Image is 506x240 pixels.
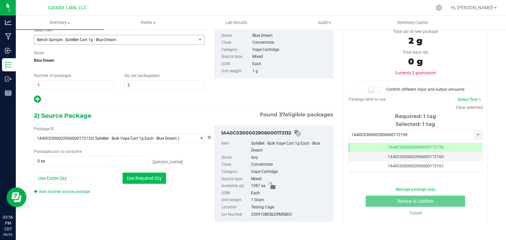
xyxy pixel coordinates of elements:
div: SafeBet - Bulk Vape Cart 1g Each - Blue Dream [251,140,330,154]
label: UOM [221,190,250,197]
span: Confirm different input and output amounts [386,87,464,92]
a: Clear selected [456,105,483,110]
button: Use Entire Qty [34,173,71,184]
label: Strain [34,50,44,56]
a: Inventory Counts [369,16,457,30]
span: 1A40C0300002906000172132 [37,136,93,141]
span: Package ID [34,127,54,131]
span: short [427,71,436,75]
span: Package label to use [349,97,385,102]
label: Strain [221,32,251,39]
input: 0 ea [34,156,147,166]
div: Concentrate [252,39,330,46]
label: Class [221,39,251,46]
div: 250910BDBLDRMSBDC [251,211,330,218]
div: Mixed [252,53,330,60]
div: Testing Cage [251,204,330,211]
label: Class [221,161,250,168]
inline-svg: Outbound [5,76,12,82]
label: Available qty [221,182,250,190]
label: Source type [221,53,251,60]
span: Qty per package [124,73,160,78]
div: Each [252,60,330,68]
label: Strain [221,154,250,161]
span: Inventory Counts [388,20,437,26]
label: Lot Number [221,211,250,218]
label: Item [221,140,250,154]
a: Add another source package [34,189,90,194]
div: Vape Cartridge [251,168,330,176]
div: 1A40C0300002906000172132 [221,130,330,137]
span: Bench Sample - SafeBet Cart 1g - Blue Dream [37,37,187,42]
span: Lab Results [216,20,256,26]
a: Select first 1 [458,97,481,102]
p: 09/25 [3,232,13,237]
a: Cancel [409,211,422,215]
span: Package to consume [34,149,82,154]
button: Cancel button [205,133,213,142]
span: Hi, [PERSON_NAME]! [451,5,493,10]
input: 2 [125,81,204,90]
span: Currently 2 grams [395,71,436,75]
label: Category [221,46,251,54]
div: Mixed [251,176,330,183]
a: Audit [280,16,369,30]
span: count [49,149,60,154]
span: Plants [104,20,192,26]
div: Manage settings [435,5,443,11]
div: Any [251,154,330,161]
label: Category [221,168,250,176]
span: ( SafeBet - Bulk Vape Cart 1g Each - Blue Dream ) [93,136,179,141]
span: Selected: 1 tag [396,121,435,127]
a: Plants [104,16,192,30]
span: 2) Source Package [34,111,91,121]
span: 1A40C0300002906000172160 [388,155,444,159]
a: Inventory [16,16,104,30]
span: Curador Labs, LLC [48,5,87,11]
p: 03:56 PM CDT [3,214,13,232]
span: Required: 1 tag [395,113,436,119]
span: select [196,134,204,143]
span: 1A40C0300002906000172159 [388,145,444,150]
button: Use Required Qty [123,173,166,184]
inline-svg: Inventory [5,61,12,68]
span: 2 g [408,36,422,46]
span: 1987 ea [251,182,266,190]
div: Vape Cartridge [252,46,330,54]
label: Unit weight [221,68,251,75]
label: UOM [221,60,251,68]
span: Number of packages [34,73,71,78]
inline-svg: Manufacturing [5,33,12,40]
span: Add new output [34,98,41,103]
label: Location [221,204,250,211]
span: 1A40C0300002906000172161 [388,164,444,168]
input: 1 [34,81,114,90]
iframe: Resource center [7,187,26,207]
span: (ea) [153,73,160,78]
span: select [196,35,204,44]
span: 0 g [408,56,423,67]
span: Total input qty [403,50,428,55]
span: Audit [281,20,368,26]
span: Total qty of new package [393,29,438,34]
span: 37 [279,111,285,118]
label: Unit weight [221,197,250,204]
div: 1 Gram [251,197,330,204]
div: Each [251,190,330,197]
div: 1 g [252,68,330,75]
span: [PERSON_NAME] [153,159,183,164]
label: Source type [221,176,250,183]
input: Starting tag number [349,130,474,139]
inline-svg: Analytics [5,19,12,26]
span: Inventory [16,20,104,26]
button: Review & Confirm [366,196,465,207]
span: Blue Dream [34,56,205,65]
inline-svg: Reports [5,90,12,96]
div: Concentrate [251,161,330,168]
a: Lab Results [192,16,281,30]
span: select [474,130,482,139]
span: Found eligible packages [260,111,333,119]
inline-svg: Inbound [5,47,12,54]
a: Manage package tags [396,187,435,192]
div: Blue Dream [252,32,330,39]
